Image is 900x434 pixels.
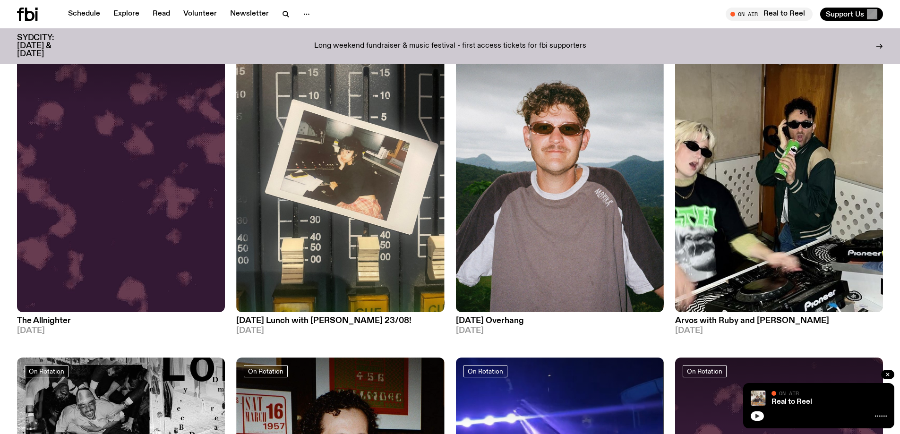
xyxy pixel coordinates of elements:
a: [DATE] Lunch with [PERSON_NAME] 23/08![DATE] [236,312,444,335]
span: On Rotation [687,368,722,375]
button: Support Us [820,8,883,21]
p: Long weekend fundraiser & music festival - first access tickets for fbi supporters [314,42,586,51]
h3: [DATE] Lunch with [PERSON_NAME] 23/08! [236,317,444,325]
img: Jasper Craig Adams holds a vintage camera to his eye, obscuring his face. He is wearing a grey ju... [751,391,766,406]
h3: Arvos with Ruby and [PERSON_NAME] [675,317,883,325]
a: The Allnighter[DATE] [17,312,225,335]
a: Real to Reel [771,398,812,406]
a: Explore [108,8,145,21]
a: On Rotation [463,365,507,377]
a: Newsletter [224,8,274,21]
span: On Rotation [29,368,64,375]
a: Schedule [62,8,106,21]
a: On Rotation [683,365,727,377]
h3: SYDCITY: [DATE] & [DATE] [17,34,77,58]
button: On AirReal to Reel [726,8,813,21]
a: On Rotation [244,365,288,377]
a: Read [147,8,176,21]
span: [DATE] [675,327,883,335]
a: Volunteer [178,8,223,21]
h3: [DATE] Overhang [456,317,664,325]
span: On Rotation [468,368,503,375]
span: [DATE] [17,327,225,335]
h3: The Allnighter [17,317,225,325]
a: [DATE] Overhang[DATE] [456,312,664,335]
span: [DATE] [236,327,444,335]
img: A polaroid of Ella Avni in the studio on top of the mixer which is also located in the studio. [236,35,444,312]
span: On Air [779,390,799,396]
img: Harrie Hastings stands in front of cloud-covered sky and rolling hills. He's wearing sunglasses a... [456,35,664,312]
a: On Rotation [25,365,69,377]
a: Arvos with Ruby and [PERSON_NAME][DATE] [675,312,883,335]
span: Support Us [826,10,864,18]
img: Ruby wears a Collarbones t shirt and pretends to play the DJ decks, Al sings into a pringles can.... [675,35,883,312]
span: [DATE] [456,327,664,335]
span: On Rotation [248,368,283,375]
